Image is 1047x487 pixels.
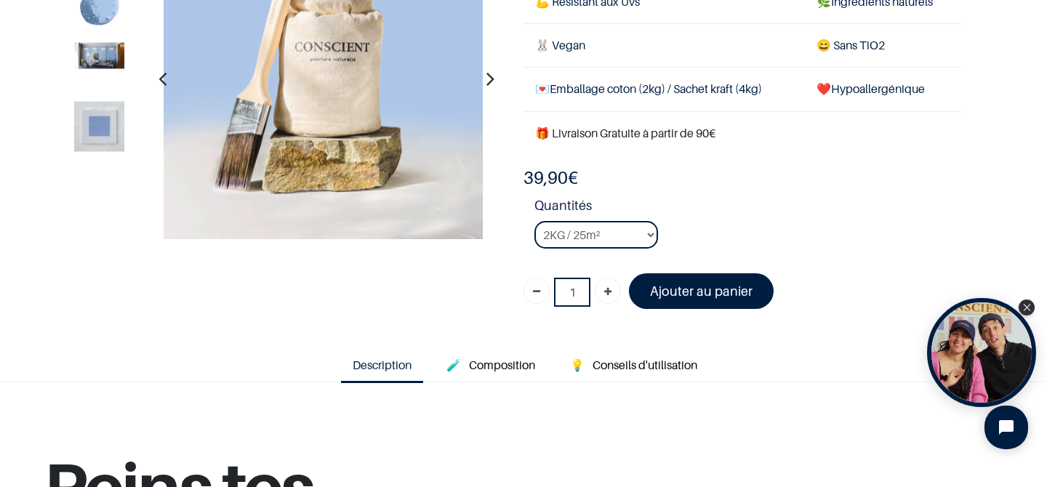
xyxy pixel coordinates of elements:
[523,167,568,188] span: 39,90
[353,358,412,372] span: Description
[927,298,1036,407] div: Tolstoy bubble widget
[534,196,962,221] strong: Quantités
[972,393,1040,462] iframe: Tidio Chat
[593,358,697,372] span: Conseils d'utilisation
[817,38,840,52] span: 😄 S
[535,38,585,52] span: 🐰 Vegan
[927,298,1036,407] div: Open Tolstoy
[927,298,1036,407] div: Open Tolstoy widget
[535,81,550,96] span: 💌
[523,278,550,304] a: Supprimer
[1019,299,1035,315] div: Close Tolstoy widget
[74,101,124,151] img: Product image
[650,283,753,299] font: Ajouter au panier
[523,167,578,188] b: €
[570,358,585,372] span: 💡
[805,24,962,68] td: ans TiO2
[446,358,461,372] span: 🧪
[74,42,124,68] img: Product image
[469,358,535,372] span: Composition
[629,273,774,309] a: Ajouter au panier
[523,68,805,111] td: Emballage coton (2kg) / Sachet kraft (4kg)
[595,278,621,304] a: Ajouter
[535,126,715,140] font: 🎁 Livraison Gratuite à partir de 90€
[805,68,962,111] td: ❤️Hypoallergénique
